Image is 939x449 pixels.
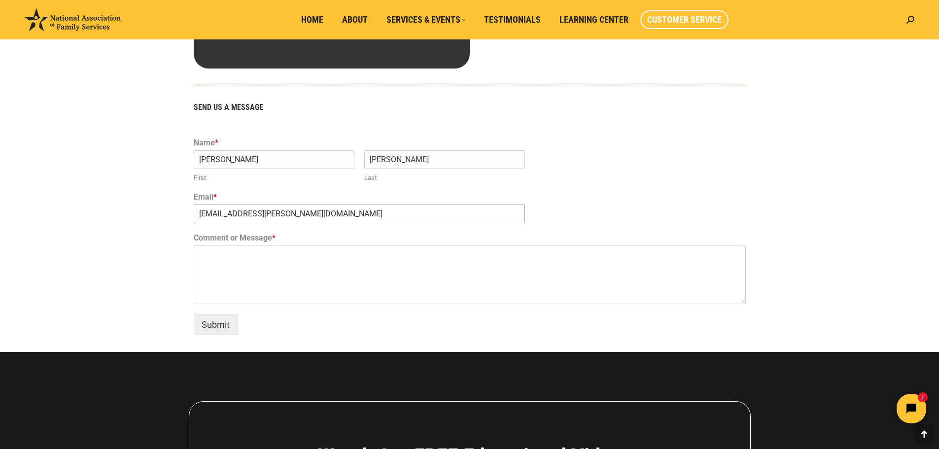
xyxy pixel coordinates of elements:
a: About [335,10,375,29]
img: National Association of Family Services [25,8,121,31]
span: Testimonials [484,14,541,25]
span: Services & Events [386,14,465,25]
span: Customer Service [647,14,722,25]
iframe: Tidio Chat [765,385,935,432]
label: Last [364,174,525,182]
label: First [194,174,354,182]
h5: SEND US A MESSAGE [194,104,746,111]
a: Learning Center [553,10,635,29]
span: Home [301,14,323,25]
label: Comment or Message [194,233,746,243]
label: Name [194,138,746,148]
span: About [342,14,368,25]
a: Home [294,10,330,29]
a: Customer Service [640,10,729,29]
button: Submit [194,314,238,335]
a: Testimonials [477,10,548,29]
label: Email [194,192,746,203]
span: Learning Center [559,14,628,25]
